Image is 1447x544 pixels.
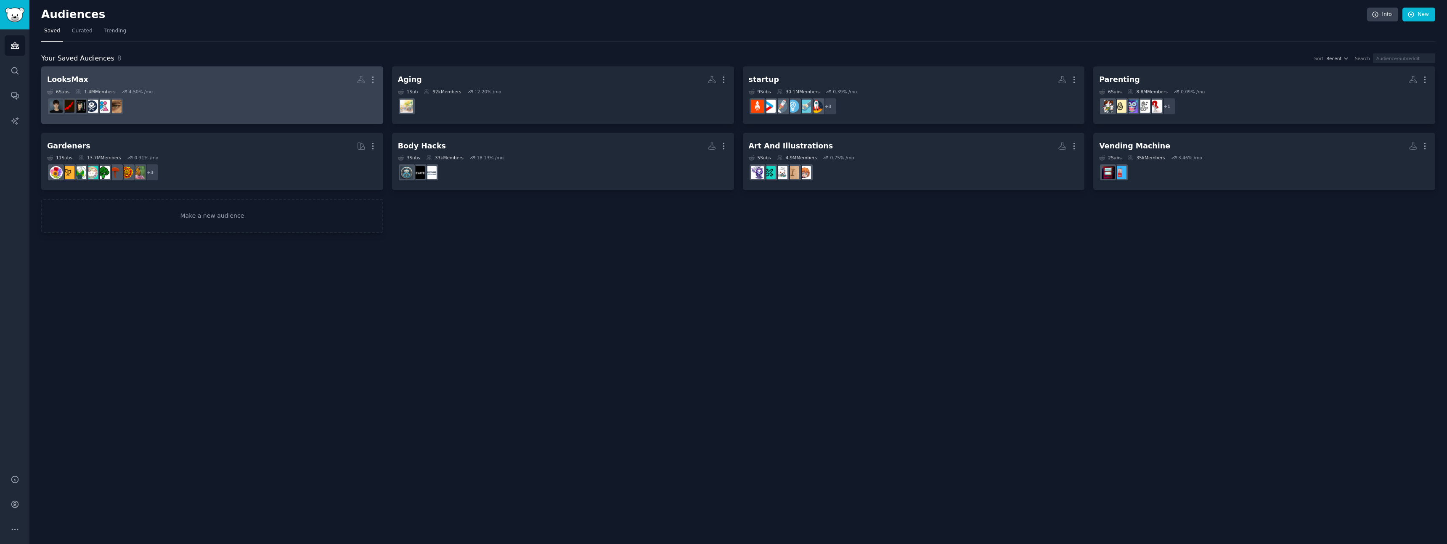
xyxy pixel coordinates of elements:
img: malegrooming [85,100,98,113]
img: startups [774,100,787,113]
img: vegetablegardening [97,166,110,179]
div: 18.13 % /mo [477,155,504,161]
div: Vending Machine [1099,141,1170,151]
div: 2 Sub s [1099,155,1121,161]
img: mycology [109,166,122,179]
h2: Audiences [41,8,1367,21]
a: Aging1Sub92kMembers12.20% /moAging [392,66,734,124]
a: startup9Subs30.1MMembers0.39% /mo+3StartupLaunchestechnologyEntrepreneurstartupsstartupStartUpIndia [743,66,1085,124]
img: comics [774,166,787,179]
img: Looksmaxx [50,100,63,113]
div: Gardeners [47,141,90,151]
a: Curated [69,24,95,42]
img: Illustration [786,166,799,179]
div: Sort [1314,55,1324,61]
img: succulents [85,166,98,179]
input: Audience/Subreddit [1373,53,1435,63]
a: Info [1367,8,1398,22]
span: Trending [104,27,126,35]
img: GummySearch logo [5,8,24,22]
span: Recent [1326,55,1341,61]
img: Entrepreneur [786,100,799,113]
img: SavageGarden [73,166,86,179]
div: 12.20 % /mo [474,89,501,95]
div: 0.09 % /mo [1181,89,1205,95]
a: Art And Illustrations5Subs4.9MMembers0.75% /moartcommissionsIllustrationcomicsComicBookCollabsDar... [743,133,1085,190]
img: LimitlessBiotech [424,166,437,179]
div: Aging [398,74,422,85]
img: Parenting [1113,100,1126,113]
img: Aging [400,100,413,113]
div: 1 Sub [398,89,418,95]
img: DarkFantasy [751,166,764,179]
img: LooksmaxingAdvice [73,100,86,113]
div: 1.4M Members [75,89,115,95]
img: technology [798,100,811,113]
a: Saved [41,24,63,42]
img: vending [1102,166,1115,179]
div: 0.31 % /mo [134,155,158,161]
img: ComicBookCollabs [763,166,776,179]
img: StartUpIndia [751,100,764,113]
div: Body Hacks [398,141,446,151]
div: 0.75 % /mo [830,155,854,161]
img: StartupLaunches [810,100,823,113]
div: Art And Illustrations [749,141,833,151]
div: 8.8M Members [1127,89,1167,95]
span: Curated [72,27,93,35]
div: 30.1M Members [777,89,820,95]
div: 3 Sub s [398,155,420,161]
div: Parenting [1099,74,1140,85]
div: 9 Sub s [749,89,771,95]
div: + 3 [141,164,159,181]
div: 4.9M Members [777,155,817,161]
a: Gardeners11Subs13.7MMembers0.31% /mo+3gardeningwhatsthisplantmycologyvegetablegardeningsucculents... [41,133,383,190]
div: LooksMax [47,74,88,85]
span: Saved [44,27,60,35]
a: Body Hacks3Subs33kMembers18.13% /moLimitlessBiotechElevate_BiohackingBodyHackGuide [392,133,734,190]
div: Search [1355,55,1370,61]
img: gardening [132,166,145,179]
div: 6 Sub s [1099,89,1121,95]
div: 11 Sub s [47,155,72,161]
div: 0.39 % /mo [833,89,857,95]
a: New [1402,8,1435,22]
a: Vending Machine2Subs35kMembers3.46% /movendingmachinesvending [1093,133,1435,190]
div: + 3 [819,98,837,115]
img: lookyourbest [97,100,110,113]
a: Parenting6Subs8.8MMembers0.09% /mo+1AskParentsAttachmentParentingScienceBasedParentingParentingbr... [1093,66,1435,124]
div: + 1 [1158,98,1176,115]
img: BodyHackGuide [400,166,413,179]
a: Trending [101,24,129,42]
div: 3.46 % /mo [1178,155,1202,161]
img: artcommissions [798,166,811,179]
img: startup [763,100,776,113]
button: Recent [1326,55,1349,61]
img: flowers [50,166,63,179]
img: Elevate_Biohacking [412,166,425,179]
a: Make a new audience [41,199,383,233]
div: 35k Members [1127,155,1165,161]
img: whatsthisplant [120,166,133,179]
div: 5 Sub s [749,155,771,161]
img: vendingmachines [1113,166,1126,179]
div: startup [749,74,779,85]
span: Your Saved Audiences [41,53,114,64]
div: 92k Members [424,89,461,95]
img: GardeningUK [61,166,74,179]
img: breakingmom [1102,100,1115,113]
div: 4.50 % /mo [129,89,153,95]
a: LooksMax6Subs1.4MMembers4.50% /molooksmaxxing0lookyourbestmalegroomingLooksmaxingAdviceHowtolooks... [41,66,383,124]
div: 6 Sub s [47,89,69,95]
span: 8 [117,54,122,62]
div: 33k Members [426,155,464,161]
img: Howtolooksmax [61,100,74,113]
img: looksmaxxing0 [109,100,122,113]
div: 13.7M Members [78,155,121,161]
